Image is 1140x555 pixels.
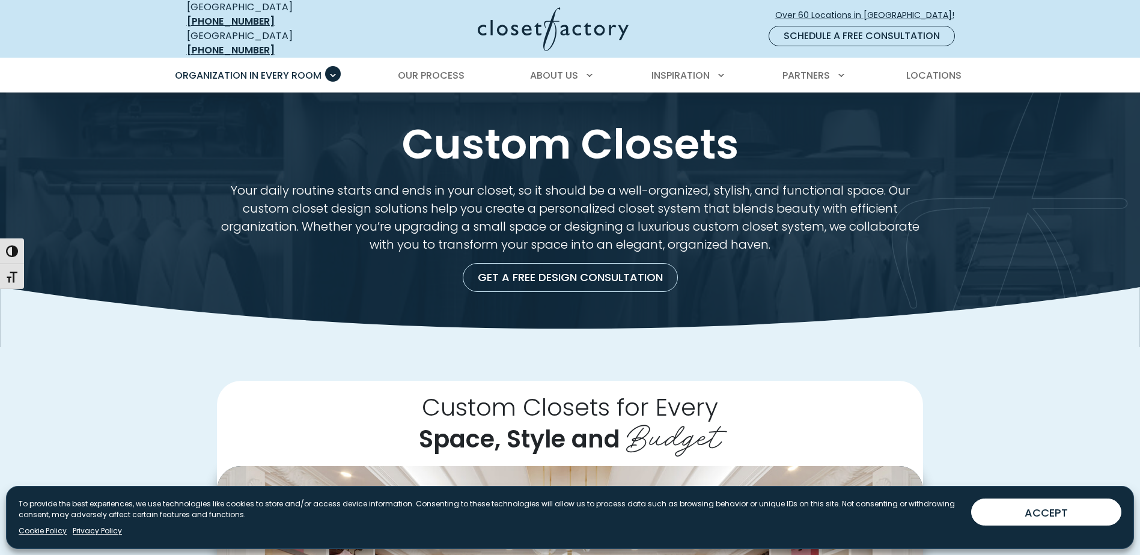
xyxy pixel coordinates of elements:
[478,7,629,51] img: Closet Factory Logo
[187,14,275,28] a: [PHONE_NUMBER]
[463,263,678,292] a: Get a Free Design Consultation
[19,526,67,536] a: Cookie Policy
[906,68,962,82] span: Locations
[769,26,955,46] a: Schedule a Free Consultation
[217,181,923,253] p: Your daily routine starts and ends in your closet, so it should be a well-organized, stylish, and...
[187,29,361,58] div: [GEOGRAPHIC_DATA]
[626,410,721,458] span: Budget
[971,499,1121,526] button: ACCEPT
[398,68,465,82] span: Our Process
[530,68,578,82] span: About Us
[166,59,974,92] nav: Primary Menu
[422,390,718,424] span: Custom Closets for Every
[187,43,275,57] a: [PHONE_NUMBER]
[19,499,962,520] p: To provide the best experiences, we use technologies like cookies to store and/or access device i...
[775,5,965,26] a: Over 60 Locations in [GEOGRAPHIC_DATA]!
[782,68,830,82] span: Partners
[184,121,956,167] h1: Custom Closets
[73,526,122,536] a: Privacy Policy
[419,422,620,456] span: Space, Style and
[775,9,964,22] span: Over 60 Locations in [GEOGRAPHIC_DATA]!
[175,68,322,82] span: Organization in Every Room
[651,68,710,82] span: Inspiration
